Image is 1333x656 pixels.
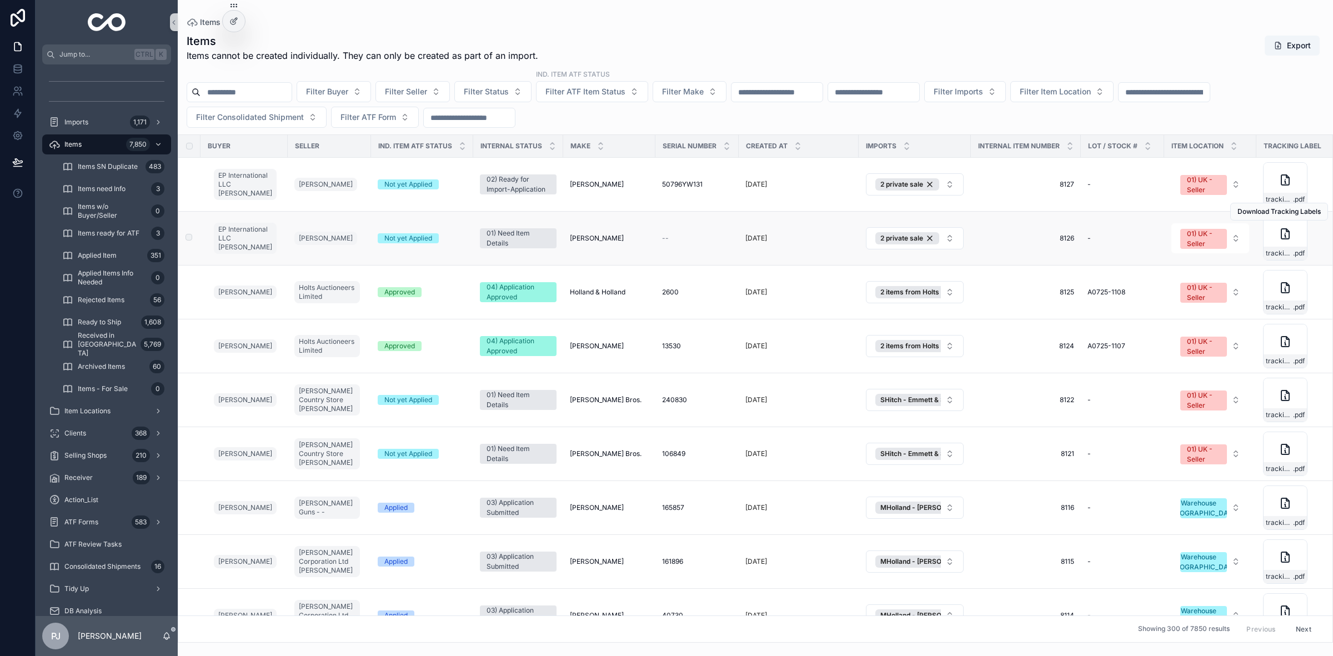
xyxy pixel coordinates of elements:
[147,249,164,262] div: 351
[880,180,923,189] span: 2 private sale
[745,180,767,189] p: [DATE]
[299,234,353,243] span: [PERSON_NAME]
[56,312,171,332] a: Ready to Ship1,608
[42,401,171,421] a: Item Locations
[214,445,281,463] a: [PERSON_NAME]
[218,342,272,350] span: [PERSON_NAME]
[378,503,467,513] a: Applied
[1171,384,1250,415] a: Select Button
[1266,410,1293,419] span: tracking_label
[662,395,732,404] a: 240830
[331,107,419,128] button: Select Button
[294,494,364,521] a: [PERSON_NAME] Guns - -
[126,138,150,151] div: 7,850
[64,140,82,149] span: Items
[487,174,550,194] div: 02) Ready for Import-Application
[1263,539,1333,584] a: tracking_label.pdf
[1171,330,1250,362] a: Select Button
[1088,395,1157,404] a: -
[662,86,704,97] span: Filter Make
[570,288,625,297] span: Holland & Holland
[662,503,684,512] span: 165857
[1171,546,1250,577] a: Select Button
[56,290,171,310] a: Rejected Items56
[745,395,767,404] p: [DATE]
[384,287,415,297] div: Approved
[141,338,164,351] div: 5,769
[1187,229,1220,249] div: 01) UK - Seller
[1010,81,1114,102] button: Select Button
[1187,444,1220,464] div: 01) UK - Seller
[978,234,1074,243] a: 8126
[865,227,964,250] a: Select Button
[42,512,171,532] a: ATF Forms583
[133,471,150,484] div: 189
[78,331,136,358] span: Received in [GEOGRAPHIC_DATA]
[978,288,1074,297] a: 8125
[978,503,1074,512] a: 8116
[978,342,1074,350] a: 8124
[294,384,360,415] a: [PERSON_NAME] Country Store [PERSON_NAME]
[978,180,1074,189] span: 8127
[294,546,360,577] a: [PERSON_NAME] Corporation Ltd [PERSON_NAME]
[1293,410,1305,419] span: .pdf
[875,178,939,191] button: Unselect 5643
[299,337,355,355] span: Holts Auctioneers Limited
[866,173,964,196] button: Select Button
[1169,498,1239,518] div: 02) Warehouse [GEOGRAPHIC_DATA]
[480,228,557,248] a: 01) Need Item Details
[214,283,281,301] a: [PERSON_NAME]
[570,395,649,404] a: [PERSON_NAME] Bros.
[880,503,1034,512] span: MHolland - [PERSON_NAME] Guns [DATE] Order
[146,160,164,173] div: 483
[78,251,117,260] span: Applied Item
[1263,162,1333,207] a: tracking_label.pdf
[934,86,983,97] span: Filter Imports
[375,81,450,102] button: Select Button
[745,234,852,243] a: [DATE]
[78,384,128,393] span: Items - For Sale
[1230,203,1328,221] button: Download Tracking Labels
[59,50,130,59] span: Jump to...
[978,395,1074,404] a: 8122
[218,503,272,512] span: [PERSON_NAME]
[1171,439,1249,469] button: Select Button
[294,281,360,303] a: Holts Auctioneers Limited
[875,448,1019,460] button: Unselect 5640
[78,162,138,171] span: Items SN Duplicate
[214,169,277,200] a: EP International LLC [PERSON_NAME]
[570,342,649,350] a: [PERSON_NAME]
[56,223,171,243] a: Items ready for ATF3
[865,173,964,196] a: Select Button
[1293,303,1305,312] span: .pdf
[480,336,557,356] a: 04) Application Approved
[78,184,126,193] span: Items need Info
[340,112,396,123] span: Filter ATF Form
[1266,464,1293,473] span: tracking_label
[570,449,649,458] a: [PERSON_NAME] Bros.
[1171,492,1250,523] a: Select Button
[745,503,852,512] a: [DATE]
[214,501,277,514] a: [PERSON_NAME]
[1293,518,1305,527] span: .pdf
[487,282,550,302] div: 04) Application Approved
[1263,324,1333,368] a: tracking_label.pdf
[662,342,732,350] a: 13530
[384,503,408,513] div: Applied
[132,427,150,440] div: 368
[151,271,164,284] div: 0
[1171,547,1249,577] button: Select Button
[56,379,171,399] a: Items - For Sale0
[214,339,277,353] a: [PERSON_NAME]
[662,180,703,189] span: 50796YW131
[378,395,467,405] a: Not yet Applied
[880,342,939,350] span: 2 items from Holts
[88,13,126,31] img: App logo
[56,268,171,288] a: Applied Items Info Needed0
[487,390,550,410] div: 01) Need Item Details
[570,342,624,350] span: [PERSON_NAME]
[536,81,648,102] button: Select Button
[570,234,649,243] a: [PERSON_NAME]
[1088,180,1091,189] span: -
